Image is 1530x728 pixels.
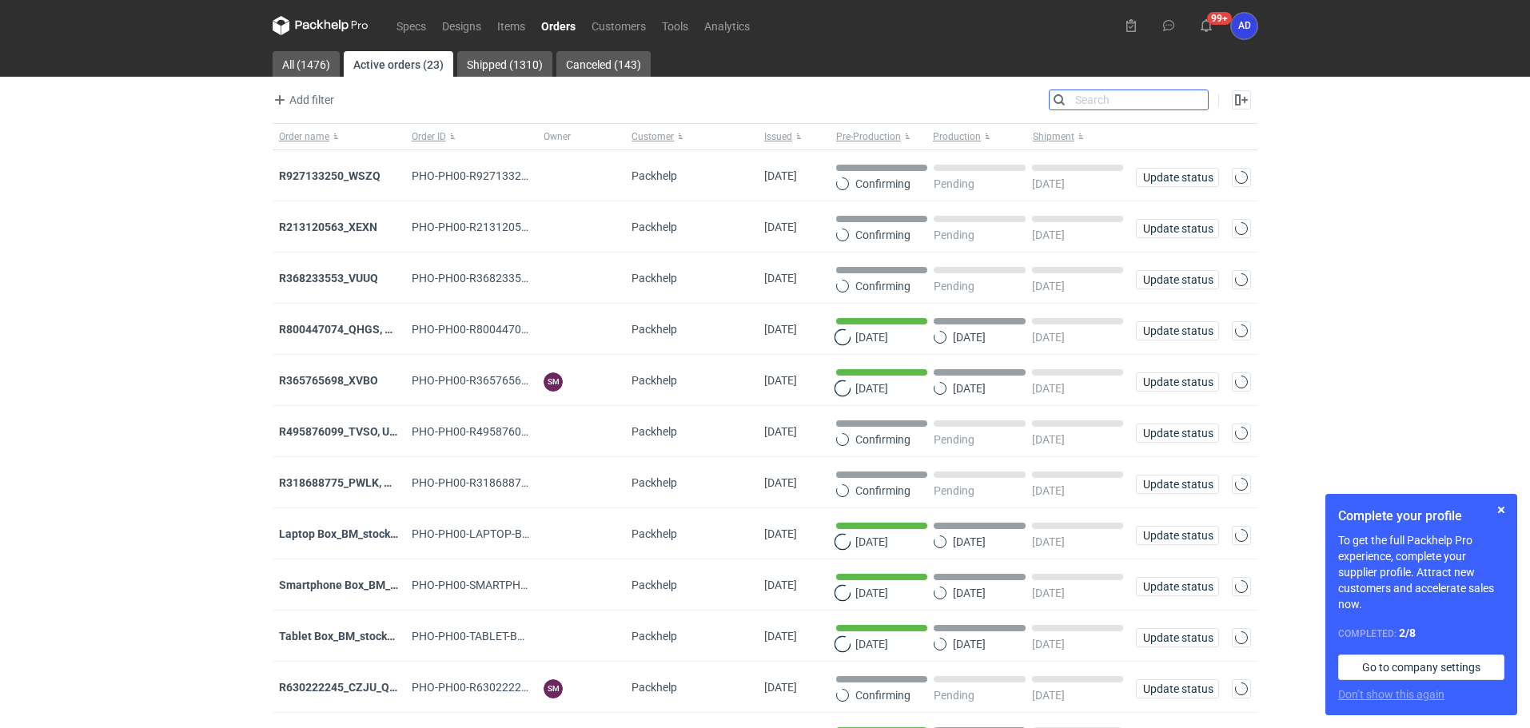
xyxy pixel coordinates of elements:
[1231,13,1257,39] button: AD
[1032,177,1065,190] p: [DATE]
[1143,172,1212,183] span: Update status
[489,16,533,35] a: Items
[1232,424,1251,443] button: Actions
[632,527,677,540] span: Packhelp
[1136,424,1219,443] button: Update status
[279,169,381,182] strong: R927133250_WSZQ
[434,16,489,35] a: Designs
[855,229,910,241] p: Confirming
[625,124,758,149] button: Customer
[855,484,910,497] p: Confirming
[758,124,830,149] button: Issued
[1143,683,1212,694] span: Update status
[953,638,986,650] p: [DATE]
[764,374,797,387] span: 07/10/2025
[855,587,888,599] p: [DATE]
[1143,479,1212,490] span: Update status
[544,130,571,143] span: Owner
[279,527,448,540] strong: Laptop Box_BM_stock_TEST RUN
[279,579,475,591] a: Smartphone Box_BM_stock_TEST RUN
[1032,587,1065,599] p: [DATE]
[279,476,415,489] strong: R318688775_PWLK, WTKU
[934,689,974,702] p: Pending
[279,630,404,642] a: Tablet Box_BM_stock_01
[1136,577,1219,596] button: Update status
[1136,475,1219,494] button: Update status
[533,16,584,35] a: Orders
[1338,625,1504,642] div: Completed:
[1136,526,1219,545] button: Update status
[830,124,930,149] button: Pre-Production
[457,51,552,77] a: Shipped (1310)
[279,323,480,336] a: R800447074_QHGS, NYZC, DXPA, QBLZ
[273,124,405,149] button: Order name
[1136,628,1219,647] button: Update status
[1193,13,1219,38] button: 99+
[632,130,674,143] span: Customer
[1338,532,1504,612] p: To get the full Packhelp Pro experience, complete your supplier profile. Attract new customers an...
[412,579,684,591] span: PHO-PH00-SMARTPHONE-BOX_BM_STOCK_TEST-RUN
[930,124,1030,149] button: Production
[632,272,677,284] span: Packhelp
[1136,168,1219,187] button: Update status
[1232,526,1251,545] button: Actions
[279,681,447,694] a: R630222245_CZJU_QNLS_PWUU
[855,177,910,190] p: Confirming
[764,681,797,694] span: 03/10/2025
[764,630,797,642] span: 06/10/2025
[412,272,568,284] span: PHO-PH00-R368233553_VUUQ
[1232,475,1251,494] button: Actions
[1032,382,1065,395] p: [DATE]
[1032,484,1065,497] p: [DATE]
[1232,679,1251,698] button: Actions
[1136,321,1219,340] button: Update status
[1136,270,1219,289] button: Update status
[1232,321,1251,340] button: Actions
[632,425,677,438] span: Packhelp
[836,130,901,143] span: Pre-Production
[412,527,653,540] span: PHO-PH00-LAPTOP-BOX_BM_STOCK_TEST-RUN
[1032,689,1065,702] p: [DATE]
[632,221,677,233] span: Packhelp
[632,323,677,336] span: Packhelp
[855,535,888,548] p: [DATE]
[764,323,797,336] span: 07/10/2025
[412,476,605,489] span: PHO-PH00-R318688775_PWLK,-WTKU
[1136,219,1219,238] button: Update status
[1032,535,1065,548] p: [DATE]
[632,374,677,387] span: Packhelp
[412,323,670,336] span: PHO-PH00-R800447074_QHGS,-NYZC,-DXPA,-QBLZ
[1232,219,1251,238] button: Actions
[632,169,677,182] span: Packhelp
[270,90,334,109] span: Add filter
[1143,428,1212,439] span: Update status
[933,130,981,143] span: Production
[764,425,797,438] span: 07/10/2025
[1143,581,1212,592] span: Update status
[1143,274,1212,285] span: Update status
[279,221,377,233] a: R213120563_XEXN
[279,425,408,438] a: R495876099_TVSO, UQHI
[632,476,677,489] span: Packhelp
[855,638,888,650] p: [DATE]
[1136,679,1219,698] button: Update status
[934,433,974,446] p: Pending
[953,587,986,599] p: [DATE]
[934,177,974,190] p: Pending
[412,169,569,182] span: PHO-PH00-R927133250_WSZQ
[1033,130,1074,143] span: Shipment
[412,374,568,387] span: PHO-PH00-R365765698_XVBO
[855,689,910,702] p: Confirming
[1399,627,1416,639] strong: 2 / 8
[1143,632,1212,643] span: Update status
[1492,500,1511,519] button: Skip for now
[412,221,568,233] span: PHO-PH00-R213120563_XEXN
[1032,280,1065,292] p: [DATE]
[1143,530,1212,541] span: Update status
[1032,638,1065,650] p: [DATE]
